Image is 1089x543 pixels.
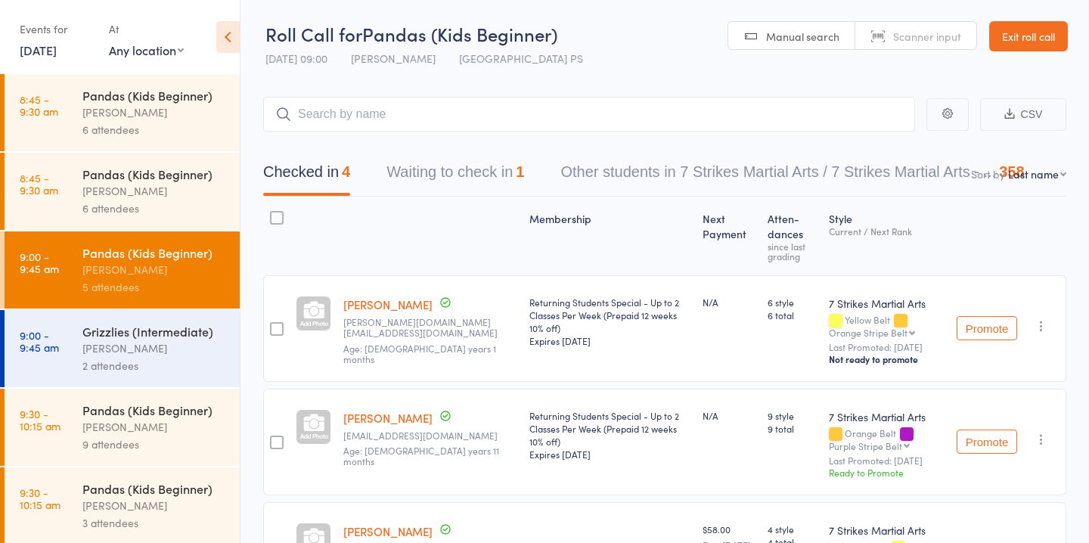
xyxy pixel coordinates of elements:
div: 6 attendees [82,121,227,138]
div: 5 attendees [82,278,227,296]
div: [PERSON_NAME] [82,340,227,357]
div: Membership [523,203,696,268]
span: Pandas (Kids Beginner) [362,21,557,46]
div: 7 Strikes Martial Arts [829,409,945,424]
div: Expires [DATE] [529,334,690,347]
span: 9 total [768,422,817,435]
div: Pandas (Kids Beginner) [82,244,227,261]
div: Yellow Belt [829,315,945,337]
div: Last name [1008,166,1059,182]
span: Age: [DEMOGRAPHIC_DATA] years 1 months [343,342,496,365]
small: Betty.net@hotmail.com [343,317,517,339]
span: 9 style [768,409,817,422]
div: Any location [109,42,184,58]
div: 9 attendees [82,436,227,453]
button: Promote [957,430,1017,454]
label: Sort by [971,166,1005,182]
div: Orange Belt [829,428,945,451]
a: Exit roll call [989,21,1068,51]
div: Ready to Promote [829,466,945,479]
div: Current / Next Rank [829,226,945,236]
span: Age: [DEMOGRAPHIC_DATA] years 11 months [343,444,499,467]
div: Pandas (Kids Beginner) [82,480,227,497]
div: [PERSON_NAME] [82,418,227,436]
button: Other students in 7 Strikes Martial Arts / 7 Strikes Martial Arts - ...358 [560,156,1024,196]
div: Style [823,203,951,268]
div: Grizzlies (Intermediate) [82,323,227,340]
div: [PERSON_NAME] [82,497,227,514]
div: Returning Students Special - Up to 2 Classes Per Week (Prepaid 12 weeks 10% off) [529,409,690,461]
span: Scanner input [893,29,961,44]
button: Checked in4 [263,156,350,196]
a: 8:45 -9:30 amPandas (Kids Beginner)[PERSON_NAME]6 attendees [5,153,240,230]
span: 6 total [768,309,817,321]
div: Pandas (Kids Beginner) [82,166,227,182]
time: 9:30 - 10:15 am [20,486,60,510]
input: Search by name [263,97,915,132]
div: 4 [342,163,350,180]
div: since last grading [768,241,817,261]
small: Last Promoted: [DATE] [829,455,945,466]
div: At [109,17,184,42]
div: Purple Stripe Belt [829,441,902,451]
div: Atten­dances [762,203,823,268]
div: [PERSON_NAME] [82,261,227,278]
div: N/A [703,409,755,422]
small: michelleliny@hotmail.com [343,430,517,441]
time: 8:45 - 9:30 am [20,172,58,196]
small: Last Promoted: [DATE] [829,342,945,352]
span: Roll Call for [265,21,362,46]
button: Waiting to check in1 [386,156,524,196]
div: [PERSON_NAME] [82,104,227,121]
div: N/A [703,296,755,309]
div: 3 attendees [82,514,227,532]
div: Pandas (Kids Beginner) [82,402,227,418]
a: [PERSON_NAME] [343,410,433,426]
button: CSV [980,98,1066,131]
a: [DATE] [20,42,57,58]
div: Orange Stripe Belt [829,327,907,337]
div: Pandas (Kids Beginner) [82,87,227,104]
span: 6 style [768,296,817,309]
span: Manual search [766,29,839,44]
div: 7 Strikes Martial Arts [829,296,945,311]
span: 4 style [768,523,817,535]
div: 2 attendees [82,357,227,374]
div: Not ready to promote [829,353,945,365]
a: [PERSON_NAME] [343,296,433,312]
span: [GEOGRAPHIC_DATA] PS [459,51,583,66]
time: 9:00 - 9:45 am [20,329,59,353]
span: [PERSON_NAME] [351,51,436,66]
div: Expires [DATE] [529,448,690,461]
div: Events for [20,17,94,42]
div: 7 Strikes Martial Arts [829,523,945,538]
a: 9:00 -9:45 amPandas (Kids Beginner)[PERSON_NAME]5 attendees [5,231,240,309]
time: 9:30 - 10:15 am [20,408,60,432]
time: 9:00 - 9:45 am [20,250,59,275]
span: [DATE] 09:00 [265,51,327,66]
a: 9:30 -10:15 amPandas (Kids Beginner)[PERSON_NAME]9 attendees [5,389,240,466]
div: Next Payment [697,203,762,268]
div: 358 [999,163,1024,180]
time: 8:45 - 9:30 am [20,93,58,117]
a: [PERSON_NAME] [343,523,433,539]
button: Promote [957,316,1017,340]
div: Returning Students Special - Up to 2 Classes Per Week (Prepaid 12 weeks 10% off) [529,296,690,347]
a: 9:00 -9:45 amGrizzlies (Intermediate)[PERSON_NAME]2 attendees [5,310,240,387]
div: 6 attendees [82,200,227,217]
div: [PERSON_NAME] [82,182,227,200]
div: 1 [516,163,524,180]
a: 8:45 -9:30 amPandas (Kids Beginner)[PERSON_NAME]6 attendees [5,74,240,151]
